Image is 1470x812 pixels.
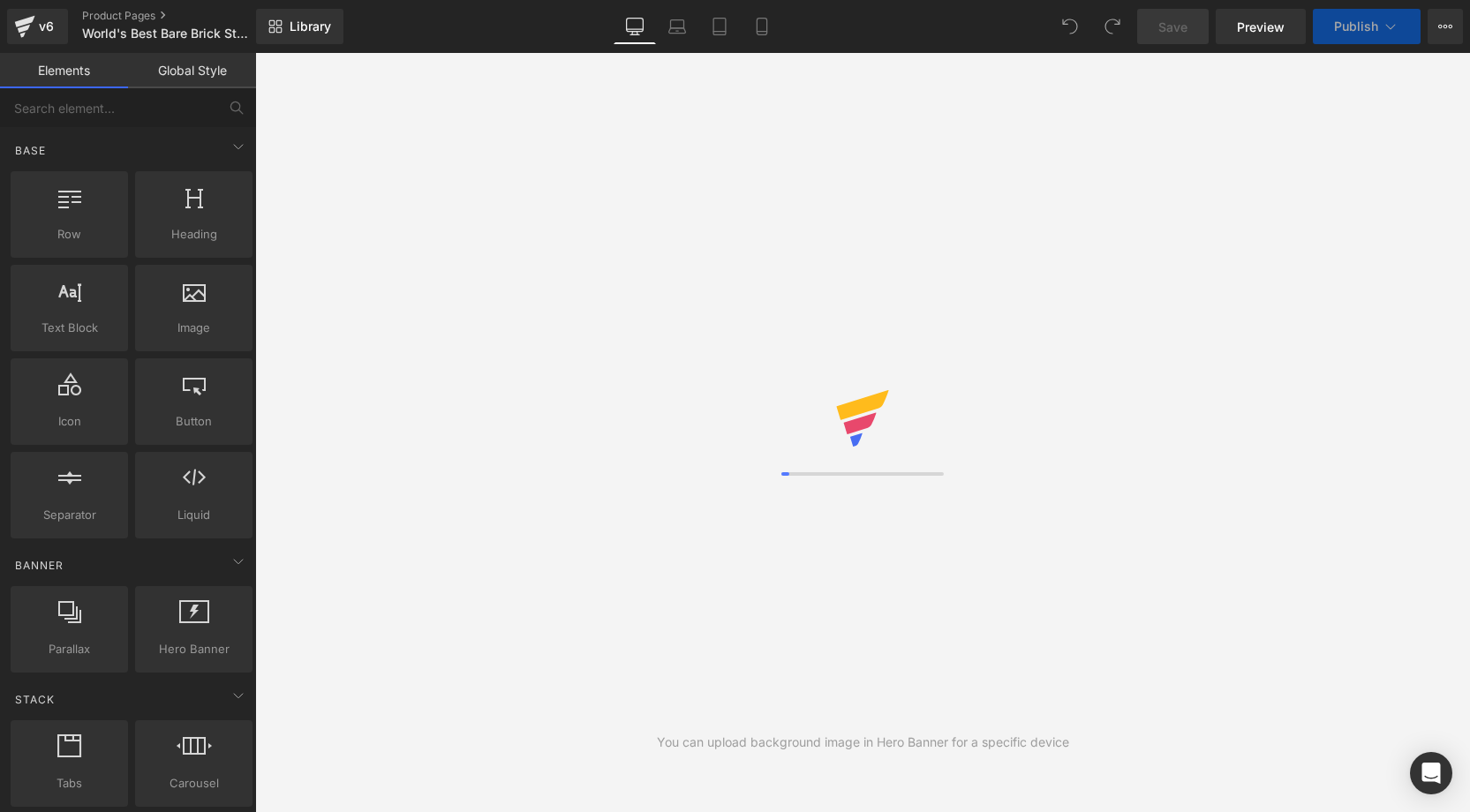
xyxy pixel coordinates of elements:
button: More [1428,9,1463,44]
span: Base [13,142,48,159]
a: Mobile [741,9,783,44]
span: Banner [13,557,65,574]
div: Open Intercom Messenger [1410,752,1452,794]
button: Redo [1095,9,1130,44]
span: Save [1158,18,1187,36]
a: v6 [7,9,68,44]
span: Row [16,225,123,244]
a: Preview [1216,9,1306,44]
span: Preview [1237,18,1285,36]
span: Library [290,19,331,34]
div: You can upload background image in Hero Banner for a specific device [657,733,1069,752]
span: Parallax [16,640,123,658]
a: Product Pages [82,9,285,23]
span: Stack [13,691,57,708]
a: Laptop [656,9,698,44]
span: Publish [1334,19,1378,34]
span: Image [140,319,247,337]
span: World's Best Bare Brick Stone & Masonry Graffiti Remover [82,26,252,41]
span: Icon [16,412,123,431]
button: Undo [1052,9,1088,44]
span: Separator [16,506,123,524]
div: v6 [35,15,57,38]
span: Text Block [16,319,123,337]
span: Button [140,412,247,431]
span: Heading [140,225,247,244]
button: Publish [1313,9,1421,44]
span: Liquid [140,506,247,524]
a: Tablet [698,9,741,44]
a: Desktop [614,9,656,44]
span: Hero Banner [140,640,247,658]
span: Carousel [140,774,247,793]
span: Tabs [16,774,123,793]
a: New Library [256,9,343,44]
a: Global Style [128,53,256,88]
